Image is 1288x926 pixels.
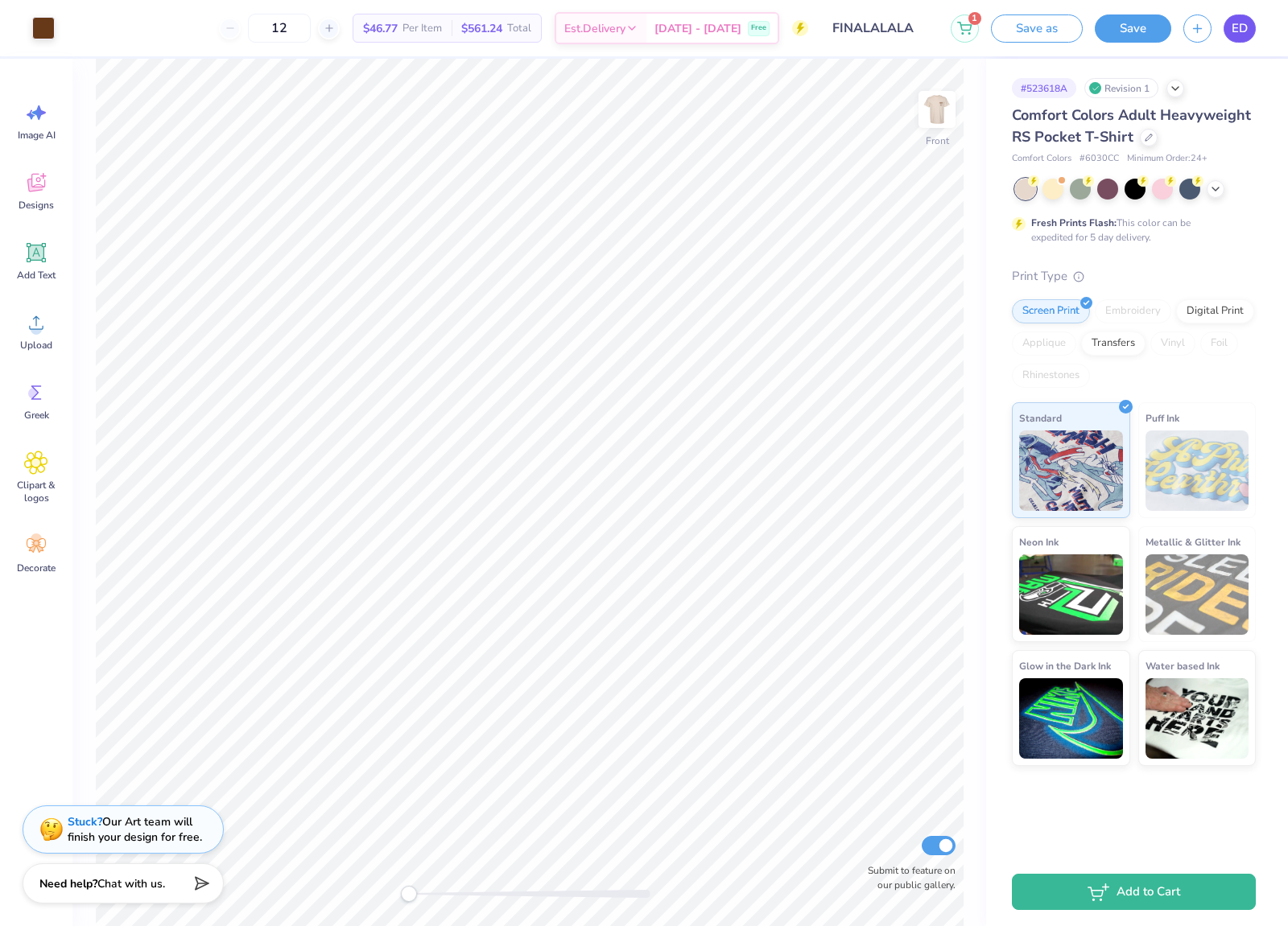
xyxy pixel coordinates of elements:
span: Decorate [17,562,56,574]
span: Total [507,20,531,37]
span: Image AI [18,129,56,142]
span: Metallic & Glitter Ink [1146,533,1241,550]
span: [DATE] - [DATE] [654,20,741,37]
button: Save [1095,14,1171,43]
span: Add Text [17,269,56,282]
span: 1 [968,12,981,25]
a: ED [1224,14,1256,43]
strong: Fresh Prints Flash: [1031,216,1117,229]
input: – – [248,14,311,43]
div: Print Type [1012,267,1256,286]
img: Water based Ink [1146,678,1249,759]
div: Vinyl [1150,331,1195,356]
span: Per Item [402,20,442,37]
span: Puff Ink [1146,409,1179,426]
div: This color can be expedited for 5 day delivery. [1031,216,1229,245]
div: Our Art team will finish your design for free. [68,814,202,845]
span: Free [751,23,766,34]
span: Est. Delivery [564,20,625,37]
div: Accessibility label [401,886,417,902]
label: Submit to feature on our public gallery. [859,863,956,892]
strong: Need help? [39,876,97,891]
span: ED [1232,19,1248,38]
span: Comfort Colors Adult Heavyweight RS Pocket T-Shirt [1012,105,1251,146]
img: Standard [1019,430,1123,511]
strong: Stuck? [68,814,102,829]
span: Water based Ink [1146,657,1220,674]
input: Untitled Design [820,12,939,44]
span: Minimum Order: 24 + [1127,152,1207,166]
div: Transfers [1081,331,1146,356]
button: Save as [991,14,1083,43]
div: Applique [1012,331,1076,356]
span: Glow in the Dark Ink [1019,657,1111,674]
img: Puff Ink [1146,430,1249,511]
div: # 523618A [1012,78,1076,98]
span: Neon Ink [1019,533,1059,550]
span: Comfort Colors [1012,152,1071,166]
span: Chat with us. [97,876,165,891]
div: Screen Print [1012,299,1090,323]
div: Digital Print [1176,299,1254,323]
div: Rhinestones [1012,364,1090,388]
span: Upload [20,339,52,352]
span: Standard [1019,409,1062,426]
div: Embroidery [1095,299,1171,323]
span: $561.24 [461,20,502,37]
span: Designs [19,199,54,212]
img: Metallic & Glitter Ink [1146,554,1249,635]
span: Greek [24,409,49,422]
img: Front [921,93,953,126]
button: Add to Cart [1012,874,1256,910]
span: Clipart & logos [10,479,63,504]
div: Front [926,134,949,148]
img: Glow in the Dark Ink [1019,678,1123,759]
img: Neon Ink [1019,554,1123,635]
span: $46.77 [363,20,398,37]
span: # 6030CC [1080,152,1119,166]
button: 1 [951,14,979,43]
div: Revision 1 [1084,78,1158,98]
div: Foil [1200,331,1238,356]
